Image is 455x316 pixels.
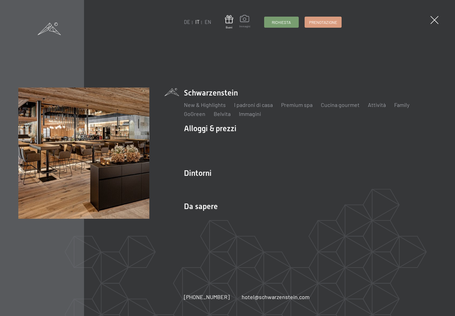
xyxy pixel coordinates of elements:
[368,101,386,108] a: Attività
[281,101,313,108] a: Premium spa
[272,19,291,25] span: Richiesta
[264,17,298,27] a: Richiesta
[184,110,205,117] a: GoGreen
[305,17,341,27] a: Prenotazione
[321,101,360,108] a: Cucina gourmet
[239,110,261,117] a: Immagini
[239,15,250,28] a: Immagini
[184,19,190,25] a: DE
[239,25,250,28] span: Immagini
[205,19,211,25] a: EN
[225,15,233,29] a: Buoni
[184,294,230,300] span: [PHONE_NUMBER]
[184,101,226,108] a: New & Highlights
[214,110,231,117] a: Belvita
[195,19,199,25] a: IT
[184,293,230,301] a: [PHONE_NUMBER]
[309,19,337,25] span: Prenotazione
[234,101,273,108] a: I padroni di casa
[225,26,233,29] span: Buoni
[242,293,309,301] a: hotel@schwarzenstein.com
[394,101,409,108] a: Family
